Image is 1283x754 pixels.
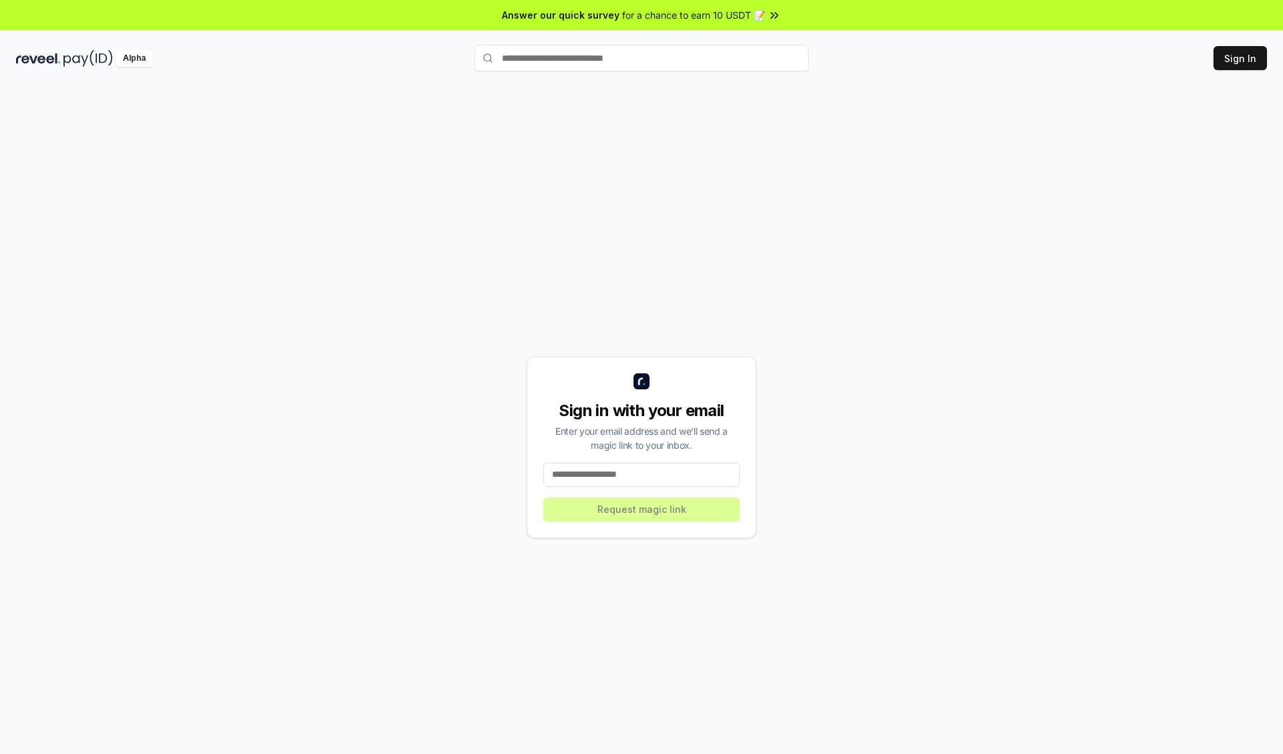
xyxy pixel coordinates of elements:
div: Alpha [116,50,153,67]
span: for a chance to earn 10 USDT 📝 [622,8,765,22]
img: logo_small [633,373,650,389]
button: Sign In [1214,46,1267,70]
img: pay_id [63,50,113,67]
div: Enter your email address and we’ll send a magic link to your inbox. [543,424,740,452]
img: reveel_dark [16,50,61,67]
div: Sign in with your email [543,400,740,421]
span: Answer our quick survey [502,8,619,22]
